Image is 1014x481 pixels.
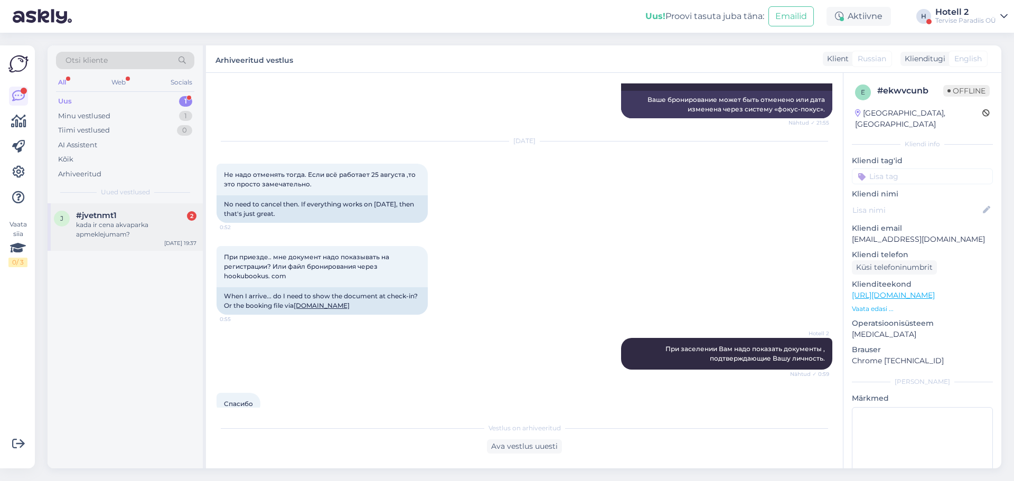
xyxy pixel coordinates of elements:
[58,154,73,165] div: Kõik
[858,53,886,64] span: Russian
[861,88,865,96] span: e
[852,139,993,149] div: Kliendi info
[58,140,97,150] div: AI Assistent
[60,214,63,222] span: j
[76,211,117,220] span: #jvetnmt1
[168,76,194,89] div: Socials
[916,9,931,24] div: H
[220,315,259,323] span: 0:55
[852,318,993,329] p: Operatsioonisüsteem
[645,11,665,21] b: Uus!
[65,55,108,66] span: Otsi kliente
[855,108,982,130] div: [GEOGRAPHIC_DATA], [GEOGRAPHIC_DATA]
[645,10,764,23] div: Proovi tasuta juba täna:
[852,344,993,355] p: Brauser
[827,7,891,26] div: Aktiivne
[768,6,814,26] button: Emailid
[177,125,192,136] div: 0
[852,329,993,340] p: [MEDICAL_DATA]
[58,96,72,107] div: Uus
[900,53,945,64] div: Klienditugi
[621,91,832,118] div: Ваше бронирование может быть отменено или дата изменена через систему «фокус-покус».
[852,155,993,166] p: Kliendi tag'id
[294,301,350,309] a: [DOMAIN_NAME]
[790,329,829,337] span: Hotell 2
[935,16,996,25] div: Tervise Paradiis OÜ
[788,119,829,127] span: Nähtud ✓ 21:55
[487,439,562,454] div: Ava vestlus uuesti
[852,355,993,366] p: Chrome [TECHNICAL_ID]
[943,85,990,97] span: Offline
[101,187,150,197] span: Uued vestlused
[852,168,993,184] input: Lisa tag
[58,169,101,180] div: Arhiveeritud
[954,53,982,64] span: English
[852,204,981,216] input: Lisa nimi
[164,239,196,247] div: [DATE] 19:37
[217,287,428,315] div: When I arrive... do I need to show the document at check-in? Or the booking file via
[489,423,561,433] span: Vestlus on arhiveeritud
[76,220,196,239] div: kada ir cena akvaparka apmeklejumam?
[187,211,196,221] div: 2
[852,393,993,404] p: Märkmed
[58,125,110,136] div: Tiimi vestlused
[935,8,1008,25] a: Hotell 2Tervise Paradiis OÜ
[179,96,192,107] div: 1
[935,8,996,16] div: Hotell 2
[224,400,253,408] span: Спасибо
[56,76,68,89] div: All
[852,279,993,290] p: Klienditeekond
[852,249,993,260] p: Kliendi telefon
[852,377,993,386] div: [PERSON_NAME]
[8,258,27,267] div: 0 / 3
[215,52,293,66] label: Arhiveeritud vestlus
[8,220,27,267] div: Vaata siia
[852,304,993,314] p: Vaata edasi ...
[852,188,993,200] p: Kliendi nimi
[217,195,428,223] div: No need to cancel then. If everything works on [DATE], then that's just great.
[877,84,943,97] div: # ekwvcunb
[852,223,993,234] p: Kliendi email
[665,345,827,362] span: При заселении Вам надо показать документы , подтверждающие Вашу личность.
[58,111,110,121] div: Minu vestlused
[852,260,937,275] div: Küsi telefoninumbrit
[109,76,128,89] div: Web
[790,370,829,378] span: Nähtud ✓ 0:59
[220,223,259,231] span: 0:52
[852,234,993,245] p: [EMAIL_ADDRESS][DOMAIN_NAME]
[224,253,391,280] span: При приезде.. мне документ надо показывать на регистрации? Или файл бронирования через hookubooku...
[224,171,419,188] span: Не надо отменять тогда. Если всё работает 25 августа ,то это просто замечательно.
[217,136,832,146] div: [DATE]
[823,53,849,64] div: Klient
[179,111,192,121] div: 1
[8,54,29,74] img: Askly Logo
[852,290,935,300] a: [URL][DOMAIN_NAME]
